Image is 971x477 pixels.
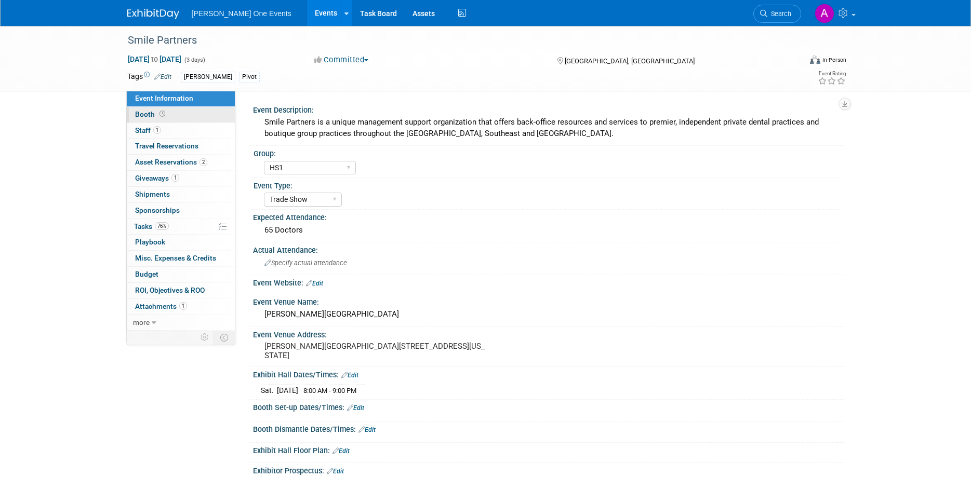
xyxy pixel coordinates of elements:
a: Edit [358,426,376,433]
a: Tasks76% [127,219,235,235]
span: more [133,318,150,326]
a: Attachments1 [127,299,235,315]
a: ROI, Objectives & ROO [127,283,235,298]
div: Event Website: [253,275,844,289]
div: Event Description: [253,102,844,115]
span: to [150,55,159,63]
span: Shipments [135,190,170,198]
span: [DATE] [DATE] [127,54,182,64]
span: 1 [171,174,179,182]
a: Sponsorships [127,203,235,219]
span: [PERSON_NAME] One Events [192,9,291,18]
span: Search [767,10,791,18]
div: Expected Attendance: [253,210,844,223]
div: [PERSON_NAME][GEOGRAPHIC_DATA] [261,306,836,322]
span: Playbook [135,238,165,246]
div: Booth Set-up Dates/Times: [253,400,844,413]
div: Event Venue Name: [253,294,844,307]
td: Personalize Event Tab Strip [196,331,214,344]
span: Misc. Expenses & Credits [135,254,216,262]
img: Amanda Bartschi [815,4,834,23]
a: Shipments [127,187,235,202]
span: 1 [179,302,187,310]
span: [GEOGRAPHIC_DATA], [GEOGRAPHIC_DATA] [565,57,695,65]
div: Booth Dismantle Dates/Times: [253,421,844,435]
span: Travel Reservations [135,142,198,150]
a: Asset Reservations2 [127,155,235,170]
td: Tags [127,71,171,83]
div: Smile Partners [124,31,786,50]
td: Sat. [261,385,277,396]
a: Edit [347,404,364,412]
span: Specify actual attendance [264,259,347,267]
img: Format-Inperson.png [810,56,820,64]
pre: [PERSON_NAME][GEOGRAPHIC_DATA][STREET_ADDRESS][US_STATE] [264,342,488,360]
td: [DATE] [277,385,298,396]
a: Edit [327,468,344,475]
a: Edit [332,447,350,455]
span: Booth not reserved yet [157,110,167,118]
span: Budget [135,270,158,278]
span: ROI, Objectives & ROO [135,286,205,294]
a: more [127,315,235,331]
div: Pivot [239,72,260,83]
a: Staff1 [127,123,235,139]
div: Actual Attendance: [253,242,844,255]
span: Asset Reservations [135,158,207,166]
a: Budget [127,267,235,282]
a: Edit [306,280,323,287]
a: Giveaways1 [127,171,235,186]
span: Sponsorships [135,206,180,214]
div: [PERSON_NAME] [181,72,235,83]
div: Group: [254,146,840,159]
div: Exhibit Hall Floor Plan: [253,443,844,456]
a: Edit [341,372,358,379]
td: Toggle Event Tabs [214,331,235,344]
span: Tasks [134,222,169,230]
span: 2 [199,158,207,166]
div: 65 Doctors [261,222,836,238]
a: Booth [127,107,235,122]
span: 1 [153,126,161,134]
span: 76% [155,222,169,230]
span: (3 days) [183,57,205,63]
div: In-Person [822,56,846,64]
a: Event Information [127,91,235,106]
div: Smile Partners is a unique management support organization that offers back-office resources and ... [261,114,836,142]
a: Misc. Expenses & Credits [127,251,235,266]
div: Event Rating [818,71,846,76]
button: Committed [311,54,373,65]
span: Booth [135,110,167,118]
span: Event Information [135,94,193,102]
a: Travel Reservations [127,139,235,154]
div: Exhibit Hall Dates/Times: [253,367,844,380]
img: ExhibitDay [127,9,179,19]
a: Edit [154,73,171,80]
div: Event Format [740,54,847,70]
div: Event Venue Address: [253,327,844,340]
span: 8:00 AM - 9:00 PM [303,387,356,394]
a: Playbook [127,235,235,250]
span: Staff [135,126,161,134]
a: Search [753,5,801,23]
div: Exhibitor Prospectus: [253,463,844,476]
span: Attachments [135,302,187,310]
span: Giveaways [135,174,179,182]
div: Event Type: [254,178,840,191]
